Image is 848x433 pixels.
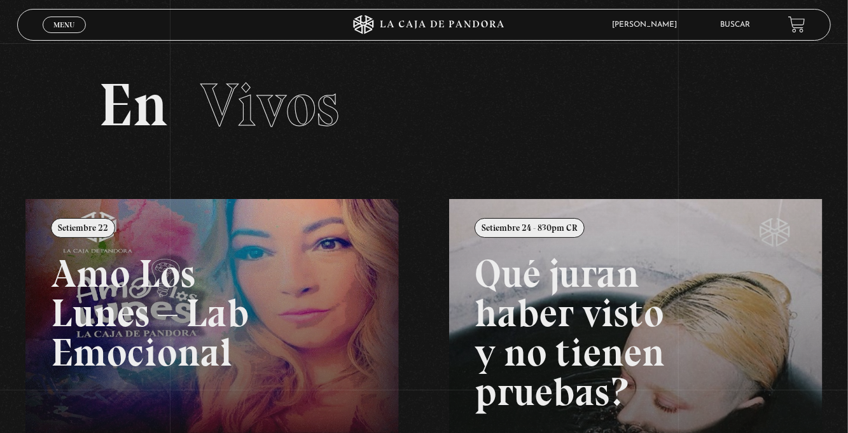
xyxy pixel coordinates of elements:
span: Cerrar [49,31,79,40]
a: View your shopping cart [788,16,805,33]
a: Buscar [720,21,750,29]
span: Vivos [200,69,339,141]
span: [PERSON_NAME] [606,21,690,29]
span: Menu [53,21,74,29]
h2: En [99,75,750,135]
